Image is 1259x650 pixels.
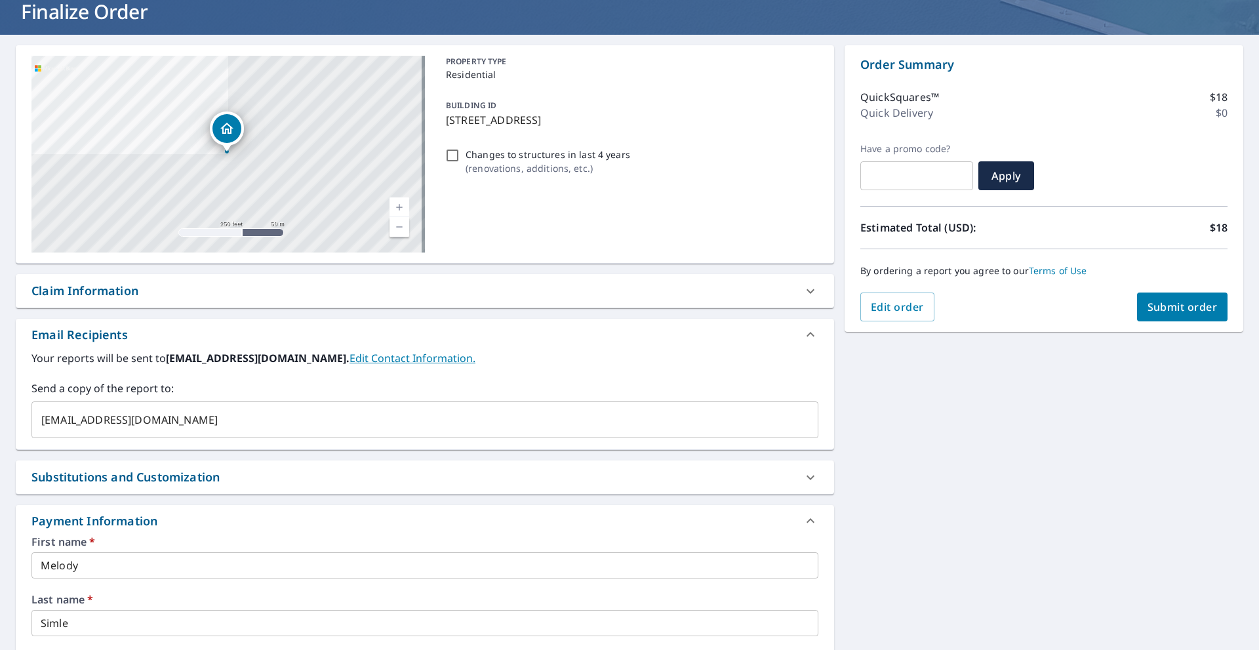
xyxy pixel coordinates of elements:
[978,161,1034,190] button: Apply
[871,300,924,314] span: Edit order
[860,143,973,155] label: Have a promo code?
[860,56,1228,73] p: Order Summary
[390,197,409,217] a: Current Level 17, Zoom In
[466,148,630,161] p: Changes to structures in last 4 years
[31,282,138,300] div: Claim Information
[860,105,933,121] p: Quick Delivery
[989,169,1024,183] span: Apply
[1137,293,1228,321] button: Submit order
[31,537,818,547] label: First name
[1216,105,1228,121] p: $0
[1210,220,1228,235] p: $18
[16,460,834,494] div: Substitutions and Customization
[350,351,475,365] a: EditContactInfo
[1029,264,1087,277] a: Terms of Use
[466,161,630,175] p: ( renovations, additions, etc. )
[860,293,934,321] button: Edit order
[390,217,409,237] a: Current Level 17, Zoom Out
[446,112,813,128] p: [STREET_ADDRESS]
[31,468,220,486] div: Substitutions and Customization
[210,112,244,152] div: Dropped pin, building 1, Residential property, 13924 25th Ave SE Mill Creek, WA 98012
[1148,300,1218,314] span: Submit order
[446,100,496,111] p: BUILDING ID
[860,220,1044,235] p: Estimated Total (USD):
[31,594,818,605] label: Last name
[16,274,834,308] div: Claim Information
[16,319,834,350] div: Email Recipients
[166,351,350,365] b: [EMAIL_ADDRESS][DOMAIN_NAME].
[860,89,939,105] p: QuickSquares™
[1210,89,1228,105] p: $18
[31,512,163,530] div: Payment Information
[446,68,813,81] p: Residential
[446,56,813,68] p: PROPERTY TYPE
[31,350,818,366] label: Your reports will be sent to
[31,326,128,344] div: Email Recipients
[31,380,818,396] label: Send a copy of the report to:
[860,265,1228,277] p: By ordering a report you agree to our
[16,505,834,537] div: Payment Information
